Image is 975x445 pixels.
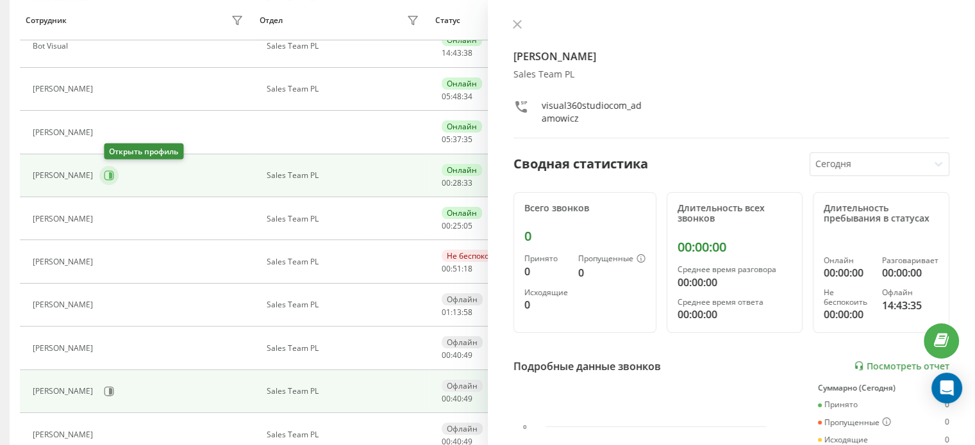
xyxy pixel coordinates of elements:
div: Среднее время ответа [678,298,792,307]
div: Всего звонков [524,203,646,214]
a: Посмотреть отчет [854,360,949,371]
span: 01 [442,307,451,318]
div: : : [442,92,472,101]
div: Статус [435,16,460,25]
div: [PERSON_NAME] [33,85,96,93]
div: [PERSON_NAME] [33,257,96,266]
span: 25 [453,220,462,231]
div: : : [442,135,472,144]
span: 48 [453,91,462,102]
div: Пропущенные [578,254,646,264]
div: : : [442,179,472,188]
div: [PERSON_NAME] [33,214,96,223]
div: Sales Team PL [267,85,422,93]
div: Sales Team PL [267,430,422,439]
div: : : [442,222,472,231]
div: 00:00:00 [824,307,872,322]
span: 00 [442,263,451,274]
div: Офлайн [442,336,483,348]
div: Разговаривает [882,256,938,265]
div: Sales Team PL [267,300,422,309]
div: Пропущенные [818,417,891,428]
div: Офлайн [442,293,483,305]
div: [PERSON_NAME] [33,430,96,439]
div: 0 [945,400,949,409]
div: [PERSON_NAME] [33,171,96,180]
span: 00 [442,393,451,404]
div: 0 [945,417,949,428]
span: 05 [442,91,451,102]
span: 38 [463,47,472,58]
div: 00:00:00 [678,239,792,255]
div: Длительность всех звонков [678,203,792,225]
span: 43 [453,47,462,58]
div: Исходящие [818,435,868,444]
div: Sales Team PL [267,42,422,51]
div: Bot Visual [33,42,71,51]
span: 00 [442,177,451,188]
span: 49 [463,350,472,360]
div: Длительность пребывания в статусах [824,203,938,225]
div: Не беспокоить [442,250,508,262]
span: 40 [453,393,462,404]
div: 0 [524,264,568,279]
div: Sales Team PL [267,214,422,223]
div: Sales Team PL [513,69,950,80]
span: 14 [442,47,451,58]
div: 00:00:00 [678,275,792,290]
div: Открыть профиль [104,143,183,159]
div: Онлайн [442,77,482,90]
span: 35 [463,134,472,145]
div: Онлайн [442,120,482,133]
div: Среднее время разговора [678,265,792,274]
span: 18 [463,263,472,274]
span: 58 [463,307,472,318]
div: Исходящие [524,288,568,297]
div: Sales Team PL [267,171,422,180]
div: Sales Team PL [267,257,422,266]
div: 00:00:00 [882,265,938,280]
div: visual360studiocom_adamowicz [542,99,642,125]
span: 51 [453,263,462,274]
div: [PERSON_NAME] [33,344,96,353]
div: Сводная статистика [513,154,648,174]
div: : : [442,264,472,273]
div: : : [442,394,472,403]
div: : : [442,308,472,317]
div: [PERSON_NAME] [33,387,96,396]
div: 00:00:00 [678,307,792,322]
div: Онлайн [824,256,872,265]
div: Онлайн [442,207,482,219]
div: Принято [524,254,568,263]
div: Офлайн [882,288,938,297]
span: 33 [463,177,472,188]
div: 00:00:00 [824,265,872,280]
div: 14:43:35 [882,298,938,313]
div: Принято [818,400,858,409]
text: 0 [523,423,527,430]
h4: [PERSON_NAME] [513,49,950,64]
div: 0 [524,229,646,244]
div: Офлайн [442,423,483,435]
span: 40 [453,350,462,360]
div: 0 [578,265,646,280]
span: 00 [442,350,451,360]
div: Офлайн [442,380,483,392]
div: Sales Team PL [267,344,422,353]
span: 37 [453,134,462,145]
div: Не беспокоить [824,288,872,307]
div: Отдел [260,16,283,25]
span: 28 [453,177,462,188]
div: Sales Team PL [267,387,422,396]
div: Open Intercom Messenger [931,373,962,403]
div: [PERSON_NAME] [33,128,96,137]
span: 13 [453,307,462,318]
span: 00 [442,220,451,231]
div: Подробные данные звонков [513,359,661,374]
div: Суммарно (Сегодня) [818,384,949,392]
div: 0 [945,435,949,444]
div: [PERSON_NAME] [33,300,96,309]
span: 49 [463,393,472,404]
div: Онлайн [442,164,482,176]
div: 0 [524,297,568,312]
